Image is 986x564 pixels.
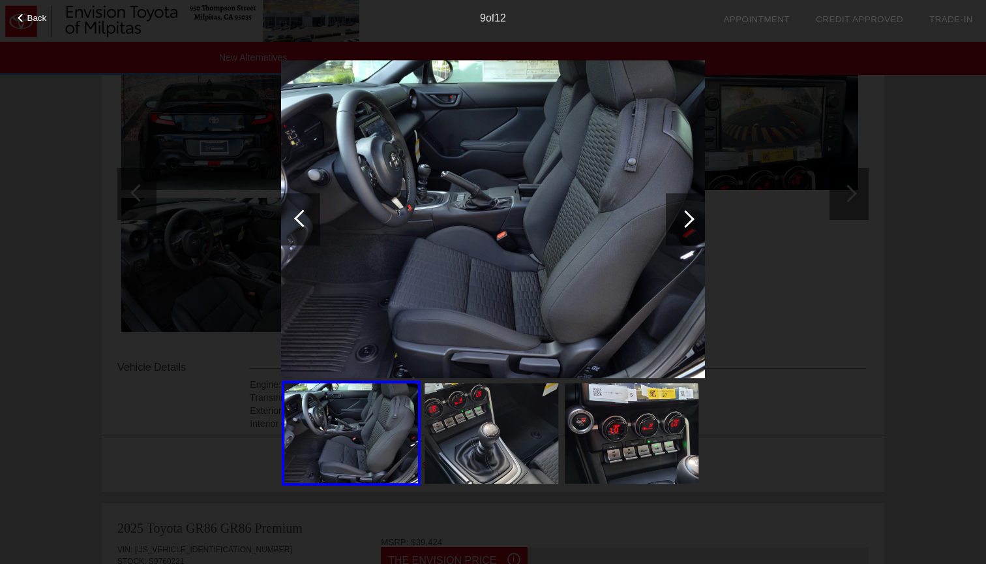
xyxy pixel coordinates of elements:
[723,14,790,24] a: Appointment
[565,383,698,484] img: image.aspx
[929,14,973,24] a: Trade-In
[480,12,486,23] span: 9
[425,383,558,484] img: image.aspx
[281,60,705,379] img: image.aspx
[494,12,506,23] span: 12
[816,14,903,24] a: Credit Approved
[27,13,47,23] span: Back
